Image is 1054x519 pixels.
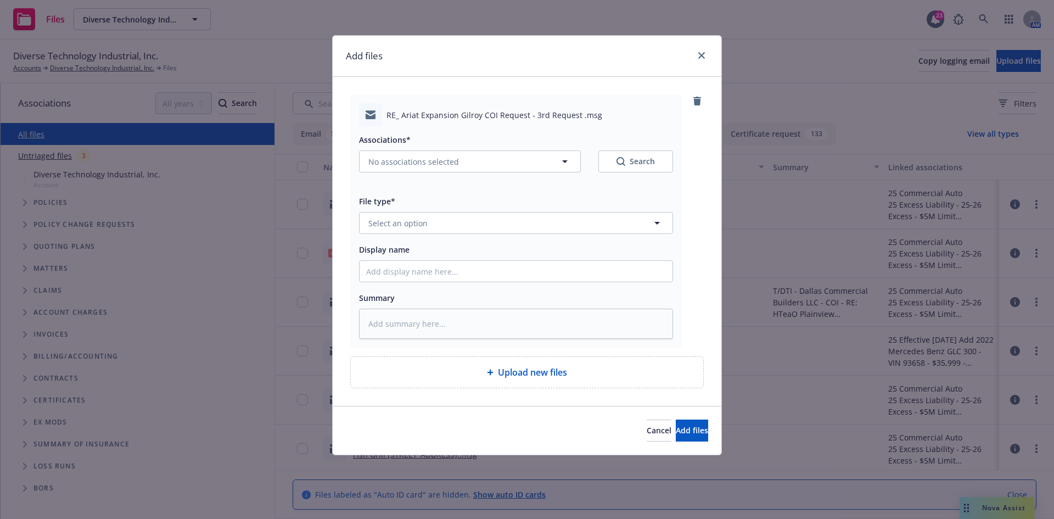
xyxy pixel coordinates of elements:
button: No associations selected [359,150,581,172]
span: Summary [359,293,395,303]
h1: Add files [346,49,383,63]
button: Add files [676,420,708,442]
svg: Search [616,157,625,166]
div: Upload new files [350,356,704,388]
span: Upload new files [498,366,567,379]
span: Cancel [647,425,671,436]
span: No associations selected [368,156,459,168]
a: remove [691,94,704,108]
span: File type* [359,196,395,207]
span: Add files [676,425,708,436]
span: Associations* [359,135,411,145]
span: Display name [359,244,410,255]
button: SearchSearch [598,150,673,172]
button: Select an option [359,212,673,234]
input: Add display name here... [360,261,672,282]
span: RE_ Ariat Expansion Gilroy COI Request - 3rd Request .msg [386,109,602,121]
div: Search [616,156,655,167]
button: Cancel [647,420,671,442]
a: close [695,49,708,62]
span: Select an option [368,217,428,229]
